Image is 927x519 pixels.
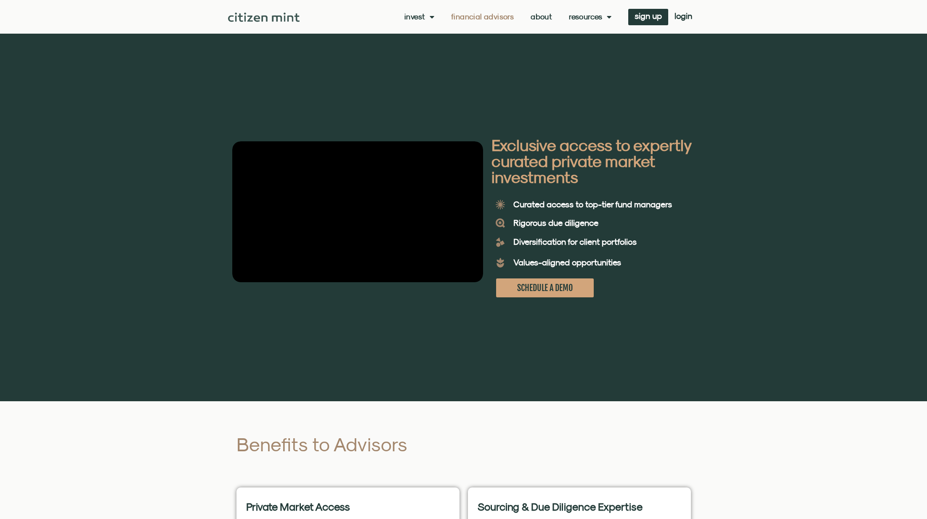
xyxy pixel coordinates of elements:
[236,435,499,454] h2: Benefits to Advisors
[628,9,668,25] a: sign up
[635,13,662,19] span: sign up
[496,278,594,297] a: SCHEDULE A DEMO
[668,9,699,25] a: login
[404,13,434,21] a: Invest
[404,13,611,21] nav: Menu
[513,199,672,209] b: Curated access to top-tier fund managers
[451,13,514,21] a: Financial Advisors
[513,218,598,228] b: Rigorous due diligence
[517,283,573,293] span: SCHEDULE A DEMO
[246,501,450,512] h2: Private Market Access
[513,237,637,246] b: Diversification for client portfolios
[478,501,681,512] h2: Sourcing & Due Diligence Expertise
[569,13,611,21] a: Resources
[513,257,621,267] b: Values-aligned opportunities
[675,13,692,19] span: login
[491,135,691,186] b: Exclusive access to expertly curated private market investments
[531,13,552,21] a: About
[228,13,300,22] img: Citizen Mint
